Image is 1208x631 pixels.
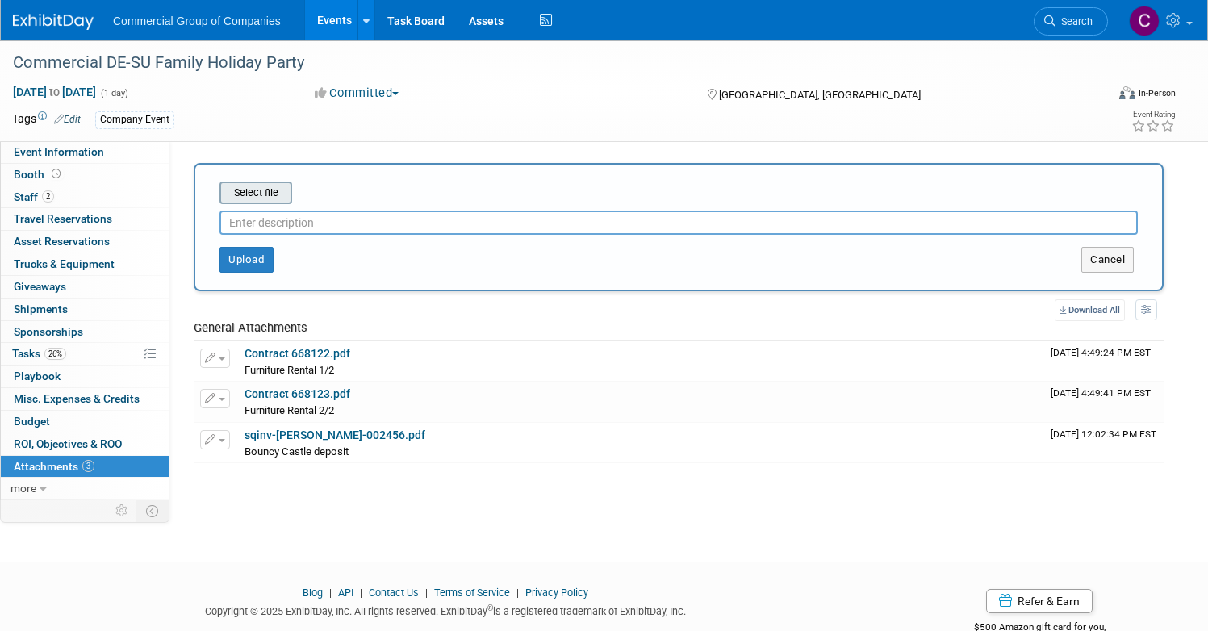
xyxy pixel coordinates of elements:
div: Commercial DE-SU Family Holiday Party [7,48,1076,77]
a: more [1,478,169,499]
sup: ® [487,604,493,612]
a: Travel Reservations [1,208,169,230]
img: Cole Mattern [1129,6,1160,36]
a: Contact Us [369,587,419,599]
a: Booth [1,164,169,186]
span: | [356,587,366,599]
span: Upload Timestamp [1051,428,1156,440]
span: [GEOGRAPHIC_DATA], [GEOGRAPHIC_DATA] [719,89,921,101]
span: Furniture Rental 2/2 [245,404,334,416]
a: Refer & Earn [986,589,1093,613]
a: Contract 668123.pdf [245,387,350,400]
span: General Attachments [194,320,307,335]
span: Event Information [14,145,104,158]
span: Furniture Rental 1/2 [245,364,334,376]
a: sqinv-[PERSON_NAME]-002456.pdf [245,428,425,441]
span: Bouncy Castle deposit [245,445,349,458]
input: Enter description [219,211,1138,235]
span: Commercial Group of Companies [113,15,281,27]
a: ROI, Objectives & ROO [1,433,169,455]
span: Upload Timestamp [1051,387,1151,399]
td: Upload Timestamp [1044,341,1164,382]
span: [DATE] [DATE] [12,85,97,99]
a: Trucks & Equipment [1,253,169,275]
span: ROI, Objectives & ROO [14,437,122,450]
a: Blog [303,587,323,599]
span: Asset Reservations [14,235,110,248]
button: Upload [219,247,274,273]
button: Committed [309,85,405,102]
span: Trucks & Equipment [14,257,115,270]
a: Event Information [1,141,169,163]
a: Budget [1,411,169,433]
a: Asset Reservations [1,231,169,253]
a: Misc. Expenses & Credits [1,388,169,410]
span: (1 day) [99,88,128,98]
span: Search [1055,15,1093,27]
a: Shipments [1,299,169,320]
span: Misc. Expenses & Credits [14,392,140,405]
a: Tasks26% [1,343,169,365]
a: Contract 668122.pdf [245,347,350,360]
div: In-Person [1138,87,1176,99]
span: Travel Reservations [14,212,112,225]
td: Upload Timestamp [1044,423,1164,463]
div: Event Format [1002,84,1176,108]
a: Download All [1055,299,1125,321]
a: Terms of Service [434,587,510,599]
span: Booth [14,168,64,181]
td: Toggle Event Tabs [136,500,169,521]
span: Giveaways [14,280,66,293]
span: to [47,86,62,98]
div: Copyright © 2025 ExhibitDay, Inc. All rights reserved. ExhibitDay is a registered trademark of Ex... [12,600,879,619]
a: API [338,587,353,599]
a: Attachments3 [1,456,169,478]
span: | [325,587,336,599]
span: Sponsorships [14,325,83,338]
span: Attachments [14,460,94,473]
span: | [512,587,523,599]
a: Playbook [1,366,169,387]
a: Sponsorships [1,321,169,343]
span: Budget [14,415,50,428]
div: Event Rating [1131,111,1175,119]
div: Company Event [95,111,174,128]
span: 26% [44,348,66,360]
a: Giveaways [1,276,169,298]
img: ExhibitDay [13,14,94,30]
span: Staff [14,190,54,203]
span: Playbook [14,370,61,382]
span: 3 [82,460,94,472]
span: more [10,482,36,495]
span: 2 [42,190,54,203]
img: Format-Inperson.png [1119,86,1135,99]
a: Search [1034,7,1108,36]
a: Staff2 [1,186,169,208]
span: Booth not reserved yet [48,168,64,180]
td: Personalize Event Tab Strip [108,500,136,521]
button: Cancel [1081,247,1134,273]
a: Edit [54,114,81,125]
span: Tasks [12,347,66,360]
span: Shipments [14,303,68,315]
a: Privacy Policy [525,587,588,599]
td: Upload Timestamp [1044,382,1164,422]
td: Tags [12,111,81,129]
span: | [421,587,432,599]
span: Upload Timestamp [1051,347,1151,358]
